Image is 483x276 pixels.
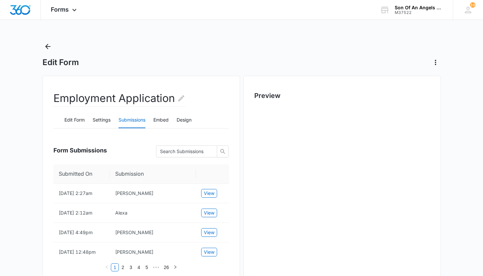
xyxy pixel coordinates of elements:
li: Next Page [171,263,179,271]
a: 1 [111,264,119,271]
span: 10 [470,2,475,8]
span: Forms [51,6,69,13]
h2: Employment Application [53,90,185,107]
td: Megan [110,184,196,203]
h1: Edit Form [42,57,79,67]
button: Edit Form Name [177,90,185,106]
li: 5 [143,263,151,271]
a: 26 [162,264,171,271]
span: left [105,265,109,269]
td: Richie [110,242,196,262]
button: Edit Form [64,112,85,128]
td: [DATE] 2:27am [53,184,110,203]
div: notifications count [470,2,475,8]
span: View [204,209,214,217]
a: 2 [119,264,126,271]
button: Design [177,112,192,128]
a: 4 [135,264,142,271]
li: 2 [119,263,127,271]
li: 4 [135,263,143,271]
button: Back [42,41,53,52]
span: View [204,248,214,256]
button: View [201,248,217,256]
a: 3 [127,264,134,271]
h2: Preview [254,91,430,101]
span: search [217,149,228,154]
a: 5 [143,264,150,271]
button: View [201,189,217,198]
th: Submission [110,164,196,184]
td: [DATE] 12:48pm [53,242,110,262]
td: Adrian [110,223,196,242]
button: View [201,209,217,217]
button: Submissions [119,112,145,128]
span: Form Submissions [53,146,107,155]
td: Alexa [110,203,196,223]
span: View [204,190,214,197]
li: 26 [161,263,171,271]
input: Search Submissions [160,148,208,155]
button: left [103,263,111,271]
span: right [173,265,177,269]
button: Embed [153,112,169,128]
span: View [204,229,214,236]
button: Actions [430,57,441,68]
span: ••• [151,263,161,271]
button: right [171,263,179,271]
div: account id [395,10,443,15]
span: Submitted On [59,170,100,178]
li: Next 5 Pages [151,263,161,271]
td: [DATE] 2:12am [53,203,110,223]
li: 3 [127,263,135,271]
th: Submitted On [53,164,110,184]
button: Settings [93,112,111,128]
div: account name [395,5,443,10]
li: 1 [111,263,119,271]
button: View [201,228,217,237]
button: search [217,145,229,157]
td: [DATE] 4:49pm [53,223,110,242]
li: Previous Page [103,263,111,271]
